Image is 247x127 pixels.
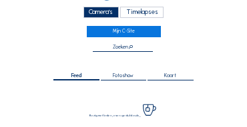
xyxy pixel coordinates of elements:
[87,26,161,37] a: Mijn C-Site
[89,114,141,117] span: Bezig met laden, even geduld aub...
[113,73,134,78] span: Fotoshow
[83,7,119,18] div: Camera's
[71,73,81,78] span: Feed
[164,73,176,78] span: Kaart
[120,7,164,18] div: Timelapses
